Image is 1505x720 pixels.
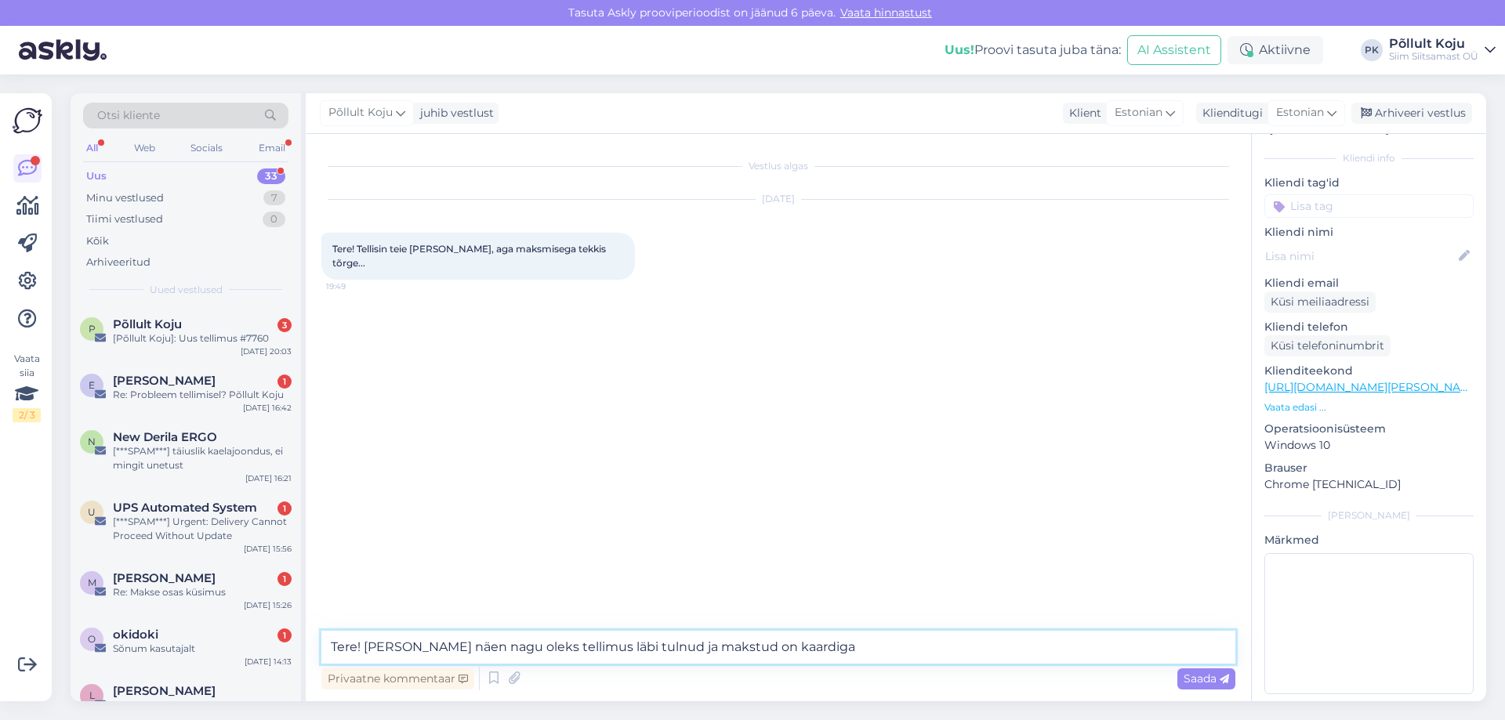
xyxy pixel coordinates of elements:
div: Kõik [86,233,109,249]
div: Vestlus algas [321,159,1235,173]
div: Tiimi vestlused [86,212,163,227]
div: 3 [277,318,292,332]
div: Proovi tasuta juba täna: [945,41,1121,60]
span: New Derila ERGO [113,430,217,444]
b: Uus! [945,42,974,57]
span: Otsi kliente [97,107,160,124]
img: Askly Logo [13,106,42,136]
div: Küsi telefoninumbrit [1264,335,1391,356]
p: Chrome [TECHNICAL_ID] [1264,476,1474,493]
div: PK [1361,39,1383,61]
div: [DATE] 14:13 [245,656,292,668]
div: 1 [277,572,292,586]
span: Uued vestlused [150,283,223,297]
div: [***SPAM***] Urgent: Delivery Cannot Proceed Without Update [113,515,292,543]
span: Tere! Tellisin teie [PERSON_NAME], aga maksmisega tekkis tõrge... [332,243,608,269]
div: 1 [277,501,292,516]
div: Klient [1063,105,1101,121]
div: 0 [263,212,285,227]
p: Märkmed [1264,532,1474,548]
div: 1 [277,628,292,642]
div: Web [131,138,158,158]
div: 1 [277,374,292,389]
p: Operatsioonisüsteem [1264,421,1474,437]
div: [DATE] 15:26 [244,599,292,611]
div: Vaata siia [13,352,41,422]
span: Põllult Koju [328,104,393,121]
div: Arhiveeritud [86,255,150,270]
div: Re: Probleem tellimisel? Põllult Koju [113,388,292,402]
input: Lisa nimi [1265,248,1456,265]
div: Uus [86,168,107,184]
p: Kliendi email [1264,275,1474,291]
div: Attachment [113,698,292,712]
div: Põllult Koju [1389,38,1478,50]
button: AI Assistent [1127,35,1221,65]
span: Saada [1184,671,1229,686]
span: P [89,323,96,335]
div: 2 / 3 [13,408,41,422]
span: UPS Automated System [113,501,257,515]
span: 19:49 [326,280,385,292]
p: Brauser [1264,460,1474,476]
input: Lisa tag [1264,194,1474,218]
p: Vaata edasi ... [1264,400,1474,414]
span: Eve Ruus [113,374,216,388]
textarea: Tere! [PERSON_NAME] näen nagu oleks tellimus läbi tulnud ja makstud on kaardiga [321,631,1235,664]
div: Küsi meiliaadressi [1264,291,1376,313]
span: E [89,379,95,391]
div: [DATE] 16:21 [245,472,292,484]
span: U [88,506,96,518]
a: Vaata hinnastust [836,5,937,20]
div: [***SPAM***] täiuslik kaelajoondus, ei mingit unetust [113,444,292,472]
div: Klienditugi [1196,105,1263,121]
div: 33 [257,168,285,184]
span: o [88,633,96,645]
div: [Põllult Koju]: Uus tellimus #7760 [113,331,292,346]
span: L [89,689,95,701]
a: Põllult KojuSiim Siitsamast OÜ [1389,38,1496,63]
p: Klienditeekond [1264,363,1474,379]
p: Kliendi nimi [1264,224,1474,241]
a: [URL][DOMAIN_NAME][PERSON_NAME] [1264,380,1481,394]
span: N [88,436,96,447]
span: Põllult Koju [113,317,182,331]
div: [PERSON_NAME] [1264,508,1474,523]
div: Kliendi info [1264,151,1474,165]
div: [DATE] 16:42 [243,402,292,414]
div: Privaatne kommentaar [321,668,474,689]
div: Minu vestlused [86,190,164,206]
span: M [88,577,96,588]
p: Windows 10 [1264,437,1474,454]
div: Arhiveeri vestlus [1351,103,1472,124]
span: Marek Paas [113,571,216,585]
span: Estonian [1276,104,1324,121]
div: juhib vestlust [414,105,494,121]
div: 7 [263,190,285,206]
p: Kliendi telefon [1264,319,1474,335]
div: Re: Makse osas küsimus [113,585,292,599]
div: Aktiivne [1228,36,1323,64]
div: [DATE] 20:03 [241,346,292,357]
div: All [83,138,101,158]
div: [DATE] [321,192,1235,206]
span: Lia Lehto [113,684,216,698]
div: Sõnum kasutajalt [113,642,292,656]
span: Estonian [1115,104,1162,121]
div: [DATE] 15:56 [244,543,292,555]
div: Email [256,138,288,158]
p: Kliendi tag'id [1264,175,1474,191]
span: okidoki [113,628,158,642]
div: Siim Siitsamast OÜ [1389,50,1478,63]
div: Socials [187,138,226,158]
